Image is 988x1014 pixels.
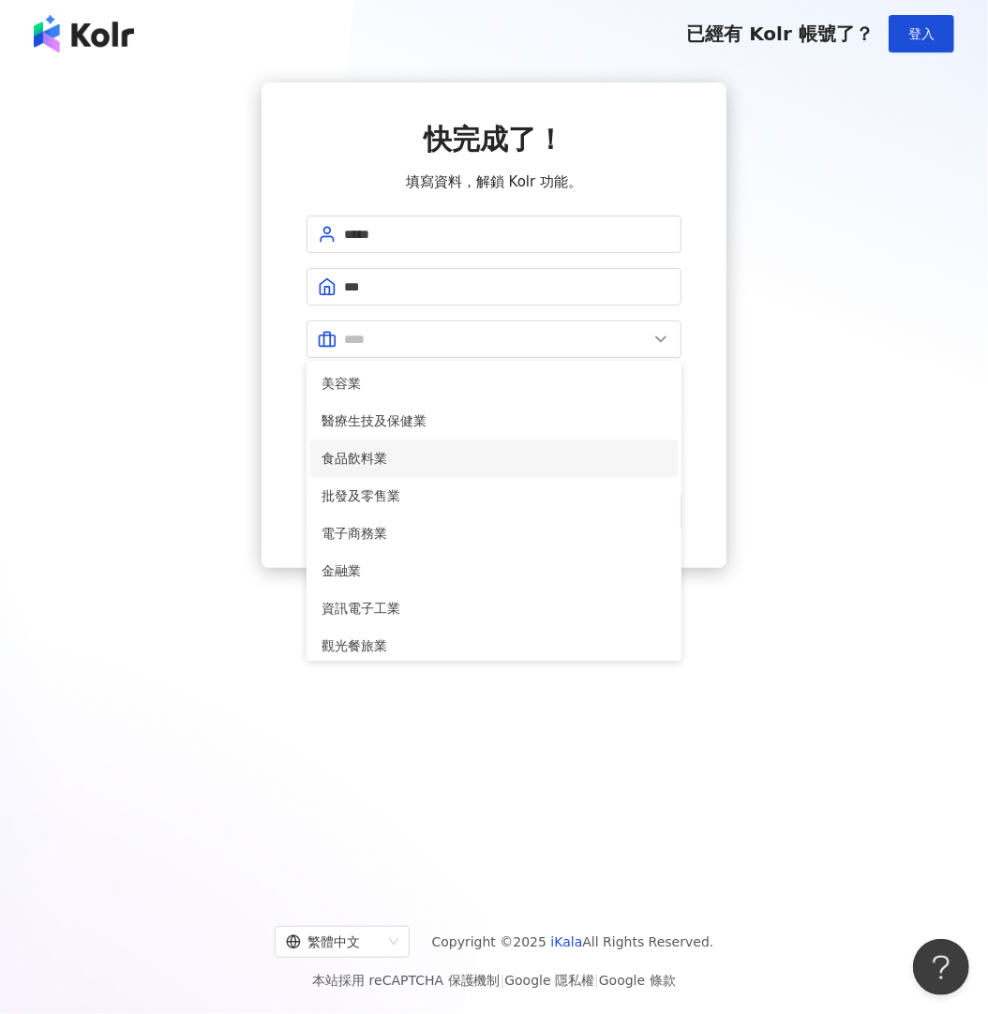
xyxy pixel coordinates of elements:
[322,635,666,656] span: 觀光餐旅業
[322,410,666,431] span: 醫療生技及保健業
[322,485,666,506] span: 批發及零售業
[599,973,676,988] a: Google 條款
[406,171,582,193] span: 填寫資料，解鎖 Kolr 功能。
[889,15,954,52] button: 登入
[322,448,666,469] span: 食品飲料業
[686,22,874,45] span: 已經有 Kolr 帳號了？
[913,939,969,995] iframe: Help Scout Beacon - Open
[322,523,666,544] span: 電子商務業
[312,969,675,992] span: 本站採用 reCAPTCHA 保護機制
[551,934,583,949] a: iKala
[286,927,382,957] div: 繁體中文
[432,931,714,953] span: Copyright © 2025 All Rights Reserved.
[34,15,134,52] img: logo
[322,373,666,394] span: 美容業
[322,560,666,581] span: 金融業
[424,123,564,156] span: 快完成了！
[594,973,599,988] span: |
[908,26,935,41] span: 登入
[501,973,505,988] span: |
[504,973,594,988] a: Google 隱私權
[322,598,666,619] span: 資訊電子工業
